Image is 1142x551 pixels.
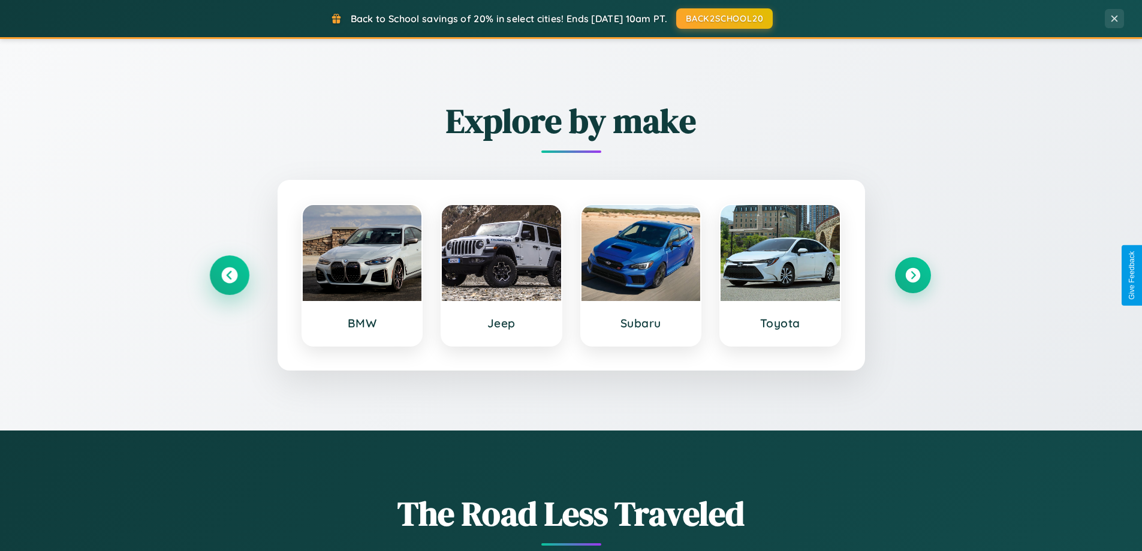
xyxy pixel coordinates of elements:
[315,316,410,330] h3: BMW
[593,316,689,330] h3: Subaru
[454,316,549,330] h3: Jeep
[676,8,773,29] button: BACK2SCHOOL20
[733,316,828,330] h3: Toyota
[212,490,931,537] h1: The Road Less Traveled
[351,13,667,25] span: Back to School savings of 20% in select cities! Ends [DATE] 10am PT.
[212,98,931,144] h2: Explore by make
[1128,251,1136,300] div: Give Feedback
